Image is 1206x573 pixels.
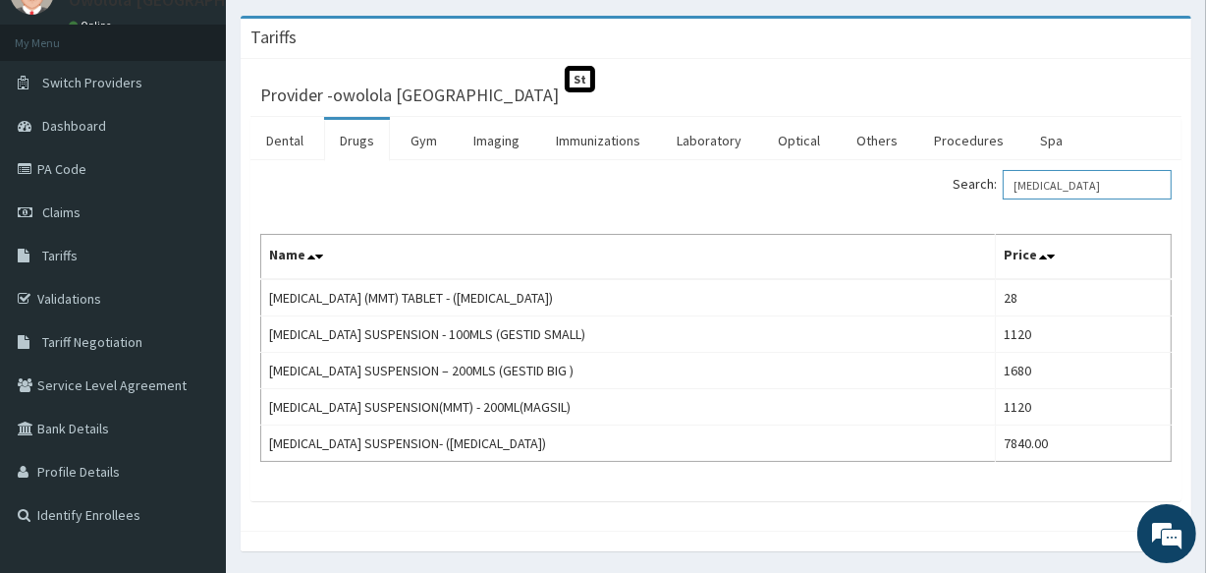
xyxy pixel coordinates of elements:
[395,120,453,161] a: Gym
[10,372,374,441] textarea: Type your message and hit 'Enter'
[42,247,78,264] span: Tariffs
[114,165,271,364] span: We're online!
[996,279,1172,316] td: 28
[841,120,913,161] a: Others
[69,19,116,32] a: Online
[996,389,1172,426] td: 1120
[250,29,297,46] h3: Tariffs
[261,279,996,316] td: [MEDICAL_DATA] (MMT) TABLET - ([MEDICAL_DATA])
[42,333,142,351] span: Tariff Negotiation
[261,353,996,389] td: [MEDICAL_DATA] SUSPENSION – 200MLS (GESTID BIG )
[996,353,1172,389] td: 1680
[261,389,996,426] td: [MEDICAL_DATA] SUSPENSION(MMT) - 200ML(MAGSIL)
[250,120,319,161] a: Dental
[565,66,595,92] span: St
[1024,120,1078,161] a: Spa
[661,120,757,161] a: Laboratory
[322,10,369,57] div: Minimize live chat window
[42,117,106,135] span: Dashboard
[261,316,996,353] td: [MEDICAL_DATA] SUSPENSION - 100MLS (GESTID SMALL)
[953,170,1172,200] label: Search:
[36,98,80,147] img: d_794563401_company_1708531726252_794563401
[261,426,996,462] td: [MEDICAL_DATA] SUSPENSION- ([MEDICAL_DATA])
[996,235,1172,280] th: Price
[261,235,996,280] th: Name
[918,120,1019,161] a: Procedures
[458,120,535,161] a: Imaging
[996,426,1172,462] td: 7840.00
[996,316,1172,353] td: 1120
[540,120,656,161] a: Immunizations
[42,203,81,221] span: Claims
[1003,170,1172,200] input: Search:
[324,120,390,161] a: Drugs
[102,110,330,136] div: Chat with us now
[260,86,559,104] h3: Provider - owolola [GEOGRAPHIC_DATA]
[42,74,142,91] span: Switch Providers
[762,120,836,161] a: Optical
